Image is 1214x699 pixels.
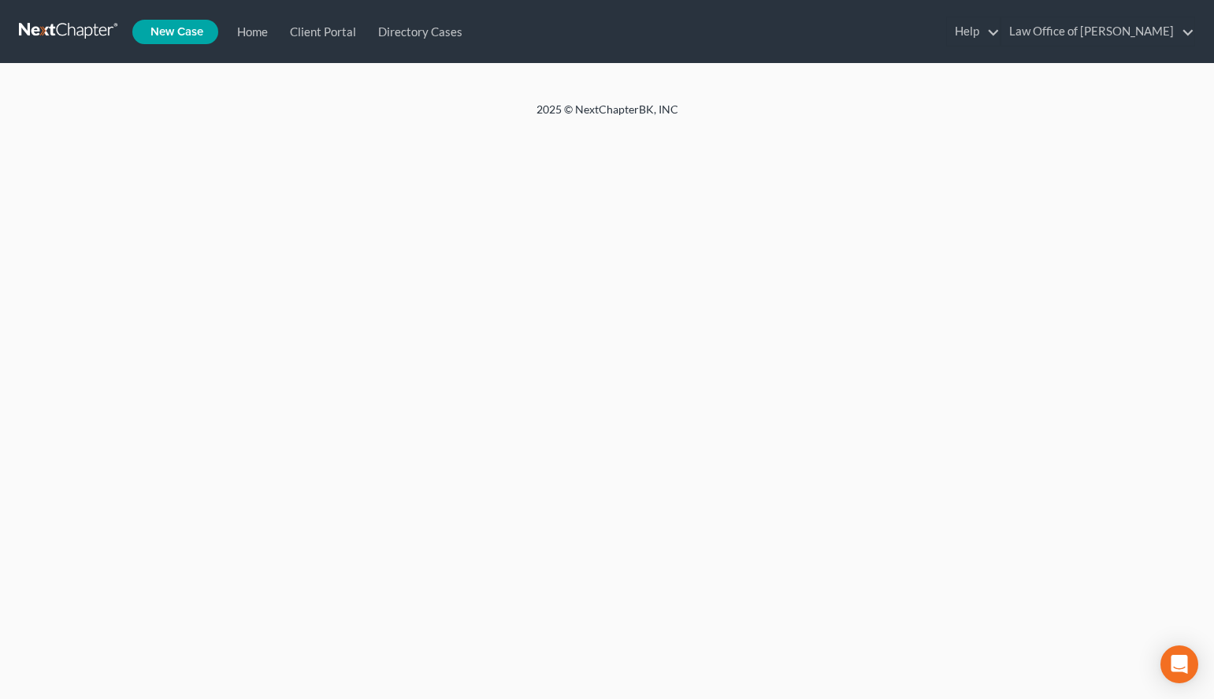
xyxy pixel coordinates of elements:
a: Directory Cases [364,17,470,46]
div: 2025 © NextChapterBK, INC [158,102,1056,130]
a: Client Portal [276,17,364,46]
new-legal-case-button: New Case [132,20,218,44]
div: Open Intercom Messenger [1160,645,1198,683]
a: Law Office of [PERSON_NAME] [1001,17,1194,46]
a: Home [223,17,276,46]
a: Help [947,17,1000,46]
